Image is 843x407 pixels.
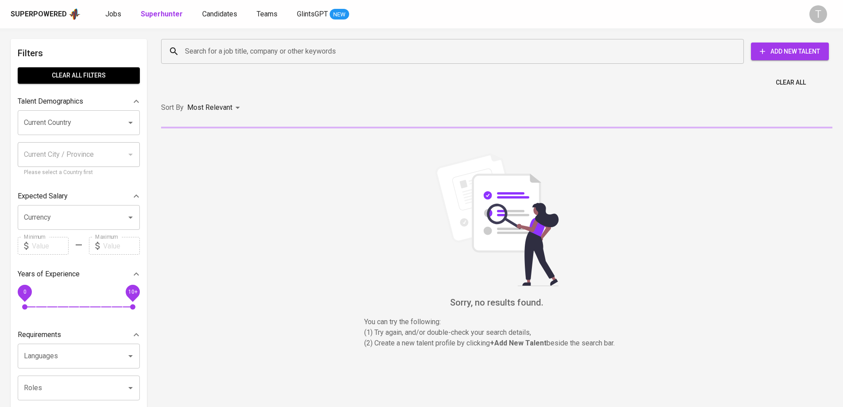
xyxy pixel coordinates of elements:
span: Jobs [105,10,121,18]
span: 0 [23,289,26,295]
h6: Sorry, no results found. [161,295,832,310]
span: Clear All filters [25,70,133,81]
button: Clear All [772,74,809,91]
a: Teams [257,9,279,20]
p: Talent Demographics [18,96,83,107]
input: Value [103,237,140,255]
a: Superpoweredapp logo [11,8,81,21]
div: Years of Experience [18,265,140,283]
span: 10+ [128,289,137,295]
button: Open [124,350,137,362]
div: Requirements [18,326,140,344]
p: Requirements [18,329,61,340]
img: file_searching.svg [431,153,563,286]
span: Candidates [202,10,237,18]
span: NEW [330,10,349,19]
div: Most Relevant [187,100,243,116]
p: (1) Try again, and/or double-check your search details, [364,327,630,338]
b: + Add New Talent [490,339,547,347]
a: Jobs [105,9,123,20]
button: Open [124,116,137,129]
button: Add New Talent [751,43,829,60]
div: Expected Salary [18,187,140,205]
span: Teams [257,10,277,18]
div: T [809,5,827,23]
b: Superhunter [141,10,183,18]
button: Clear All filters [18,67,140,84]
h6: Filters [18,46,140,60]
button: Open [124,382,137,394]
p: Sort By [161,102,184,113]
span: GlintsGPT [297,10,328,18]
p: (2) Create a new talent profile by clicking beside the search bar. [364,338,630,349]
p: Years of Experience [18,269,80,279]
input: Value [32,237,69,255]
img: app logo [69,8,81,21]
button: Open [124,211,137,224]
p: Expected Salary [18,191,68,202]
p: Most Relevant [187,102,232,113]
p: Please select a Country first [24,168,134,177]
span: Clear All [776,77,806,88]
a: Candidates [202,9,239,20]
div: Talent Demographics [18,93,140,110]
a: GlintsGPT NEW [297,9,349,20]
div: Superpowered [11,9,67,19]
p: You can try the following : [364,317,630,327]
a: Superhunter [141,9,185,20]
span: Add New Talent [758,46,822,57]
